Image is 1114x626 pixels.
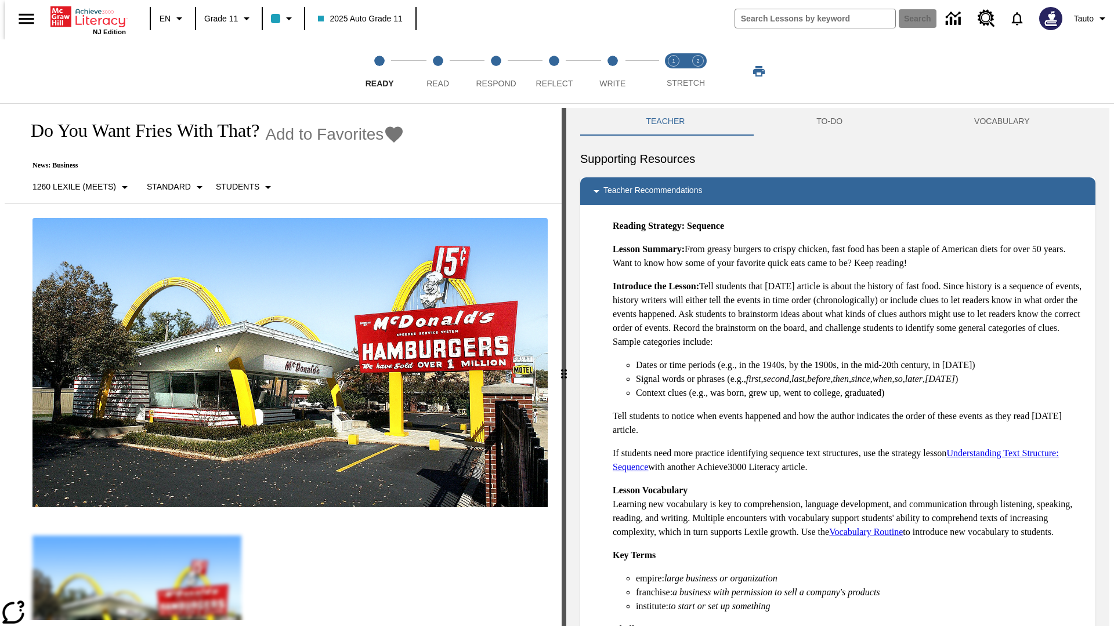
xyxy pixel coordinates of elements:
button: Respond step 3 of 5 [462,39,530,103]
button: VOCABULARY [909,108,1095,136]
span: Respond [476,79,516,88]
div: reading [5,108,562,620]
li: Dates or time periods (e.g., in the 1940s, by the 1900s, in the mid-20th century, in [DATE]) [636,358,1086,372]
em: last [791,374,805,384]
em: when [873,374,892,384]
li: institute: [636,599,1086,613]
a: Data Center [939,3,971,35]
a: Notifications [1002,3,1032,34]
li: empire: [636,572,1086,585]
em: before [807,374,830,384]
em: [DATE] [925,374,955,384]
span: NJ Edition [93,28,126,35]
button: Grade: Grade 11, Select a grade [200,8,258,29]
strong: Introduce the Lesson: [613,281,699,291]
span: STRETCH [667,78,705,88]
h1: Do You Want Fries With That? [19,120,259,141]
em: to start or set up something [668,601,771,611]
em: a business with permission to sell a company's products [672,587,880,597]
button: Add to Favorites - Do You Want Fries With That? [265,124,404,144]
input: search field [735,9,895,28]
strong: Lesson Vocabulary [613,485,688,495]
em: later [905,374,923,384]
text: 1 [672,58,675,64]
span: Write [599,79,625,88]
strong: Reading Strategy: [613,221,685,231]
span: Reflect [536,79,573,88]
a: Understanding Text Structure: Sequence [613,448,1059,472]
p: Teacher Recommendations [603,184,702,198]
em: first [746,374,761,384]
button: Profile/Settings [1069,8,1114,29]
em: large business or organization [664,573,777,583]
a: Resource Center, Will open in new tab [971,3,1002,34]
button: Ready step 1 of 5 [346,39,413,103]
img: Avatar [1039,7,1062,30]
button: Open side menu [9,2,44,36]
button: Stretch Respond step 2 of 2 [681,39,715,103]
div: Press Enter or Spacebar and then press right and left arrow keys to move the slider [562,108,566,626]
button: Select a new avatar [1032,3,1069,34]
p: From greasy burgers to crispy chicken, fast food has been a staple of American diets for over 50 ... [613,242,1086,270]
strong: Lesson Summary: [613,244,685,254]
span: Grade 11 [204,13,238,25]
button: Teacher [580,108,751,136]
em: since [851,374,870,384]
img: One of the first McDonald's stores, with the iconic red sign and golden arches. [32,218,548,508]
div: Instructional Panel Tabs [580,108,1095,136]
li: Context clues (e.g., was born, grew up, went to college, graduated) [636,386,1086,400]
strong: Key Terms [613,550,656,560]
li: Signal words or phrases (e.g., , , , , , , , , , ) [636,372,1086,386]
p: News: Business [19,161,404,170]
p: Tell students to notice when events happened and how the author indicates the order of these even... [613,409,1086,437]
p: If students need more practice identifying sequence text structures, use the strategy lesson with... [613,446,1086,474]
button: Reflect step 4 of 5 [520,39,588,103]
div: Home [50,4,126,35]
button: Stretch Read step 1 of 2 [657,39,690,103]
p: Tell students that [DATE] article is about the history of fast food. Since history is a sequence ... [613,279,1086,349]
strong: Sequence [687,221,724,231]
button: Read step 2 of 5 [404,39,471,103]
text: 2 [696,58,699,64]
button: Select Lexile, 1260 Lexile (Meets) [28,177,136,198]
p: Students [216,181,259,193]
em: then [833,374,849,384]
em: so [895,374,903,384]
span: Ready [366,79,394,88]
button: Scaffolds, Standard [142,177,211,198]
em: second [764,374,789,384]
p: 1260 Lexile (Meets) [32,181,116,193]
p: Learning new vocabulary is key to comprehension, language development, and communication through ... [613,483,1086,539]
button: Class color is light blue. Change class color [266,8,301,29]
span: Read [426,79,449,88]
p: Standard [147,181,191,193]
button: TO-DO [751,108,909,136]
div: Teacher Recommendations [580,177,1095,205]
button: Language: EN, Select a language [154,8,191,29]
span: Add to Favorites [265,125,384,144]
div: activity [566,108,1109,626]
button: Select Student [211,177,280,198]
span: EN [160,13,171,25]
h6: Supporting Resources [580,150,1095,168]
li: franchise: [636,585,1086,599]
span: Tauto [1074,13,1094,25]
button: Write step 5 of 5 [579,39,646,103]
span: 2025 Auto Grade 11 [318,13,402,25]
button: Print [740,61,777,82]
a: Vocabulary Routine [829,527,903,537]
